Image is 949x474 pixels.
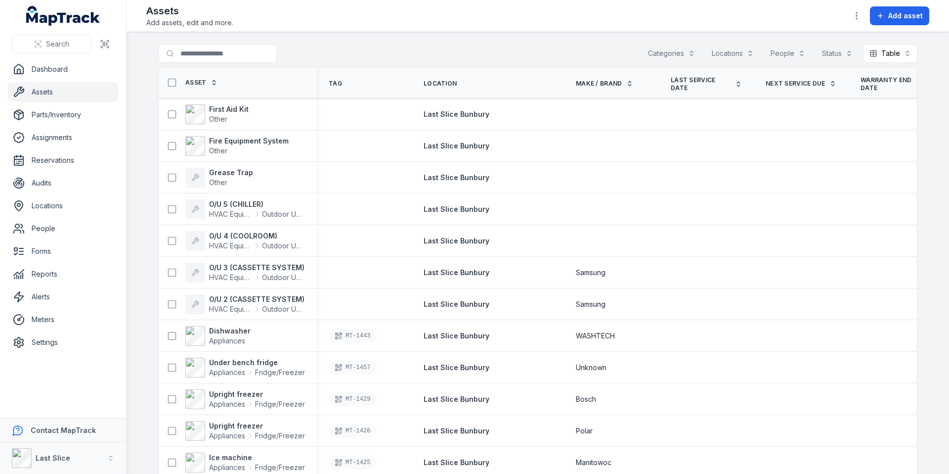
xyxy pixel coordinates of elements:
[576,80,633,88] a: Make / Brand
[262,241,305,251] span: Outdoor Unit (Condenser)
[209,209,252,219] span: HVAC Equipment
[209,241,252,251] span: HVAC Equipment
[255,431,305,441] span: Fridge/Freezer
[262,273,305,283] span: Outdoor Unit (Condenser)
[424,300,489,308] span: Last Slice Bunbury
[8,173,118,193] a: Audits
[424,363,489,372] span: Last Slice Bunbury
[424,427,489,435] span: Last Slice Bunbury
[146,4,233,18] h2: Assets
[8,241,118,261] a: Forms
[888,11,923,21] span: Add asset
[8,287,118,307] a: Alerts
[209,431,245,441] span: Appliances
[185,104,249,124] a: First Aid KitOther
[329,329,376,343] div: MT-1443
[576,299,605,309] span: Samsung
[8,128,118,147] a: Assignments
[26,6,100,26] a: MapTrack
[671,76,742,92] a: Last service date
[8,332,118,352] a: Settings
[8,196,118,216] a: Locations
[185,421,305,441] a: Upright freezerAppliancesFridge/Freezer
[209,399,245,409] span: Appliances
[185,453,305,473] a: Ice machineAppliancesFridge/Freezer
[424,426,489,436] a: Last Slice Bunbury
[209,115,227,123] span: Other
[329,424,376,438] div: MT-1426
[209,463,245,473] span: Appliances
[424,173,489,183] a: Last Slice Bunbury
[424,458,489,468] a: Last Slice Bunbury
[185,168,253,188] a: Grease TrapOther
[209,168,253,178] strong: Grease Trap
[576,80,622,88] span: Make / Brand
[209,273,252,283] span: HVAC Equipment
[671,76,731,92] span: Last service date
[8,150,118,170] a: Reservations
[146,18,233,28] span: Add assets, edit and more.
[424,109,489,119] a: Last Slice Bunbury
[424,173,489,182] span: Last Slice Bunbury
[185,389,305,409] a: Upright freezerAppliancesFridge/Freezer
[424,141,489,151] a: Last Slice Bunbury
[36,454,70,462] strong: Last Slice
[185,79,217,87] a: Asset
[262,304,305,314] span: Outdoor Unit (Condenser)
[8,219,118,238] a: People
[766,80,825,88] span: Next Service Due
[209,231,305,241] strong: O/U 4 (COOLROOM)
[576,458,611,468] span: Manitowoc
[31,426,96,434] strong: Contact MapTrack
[255,368,305,378] span: Fridge/Freezer
[209,358,305,368] strong: Under bench fridge
[209,304,252,314] span: HVAC Equipment
[424,395,489,403] span: Last Slice Bunbury
[209,199,305,209] strong: O/U 5 (CHILLER)
[209,263,305,273] strong: O/U 3 (CASSETTE SYSTEM)
[870,6,929,25] button: Add asset
[861,76,921,92] span: Warranty End Date
[576,331,615,341] span: WASHTECH
[12,35,91,53] button: Search
[209,336,245,345] span: Appliances
[766,80,836,88] a: Next Service Due
[185,231,305,251] a: O/U 4 (COOLROOM)HVAC EquipmentOutdoor Unit (Condenser)
[576,394,596,404] span: Bosch
[8,105,118,125] a: Parts/Inventory
[576,426,593,436] span: Polar
[8,264,118,284] a: Reports
[424,394,489,404] a: Last Slice Bunbury
[424,110,489,118] span: Last Slice Bunbury
[255,399,305,409] span: Fridge/Freezer
[424,299,489,309] a: Last Slice Bunbury
[424,332,489,340] span: Last Slice Bunbury
[424,236,489,246] a: Last Slice Bunbury
[576,363,606,373] span: Unknown
[424,363,489,373] a: Last Slice Bunbury
[255,463,305,473] span: Fridge/Freezer
[424,142,489,150] span: Last Slice Bunbury
[185,326,251,346] a: DishwasherAppliances
[209,326,251,336] strong: Dishwasher
[185,79,207,87] span: Asset
[8,310,118,330] a: Meters
[329,456,376,470] div: MT-1425
[209,421,305,431] strong: Upright freezer
[8,82,118,102] a: Assets
[185,294,305,314] a: O/U 2 (CASSETTE SYSTEM)HVAC EquipmentOutdoor Unit (Condenser)
[861,76,932,92] a: Warranty End Date
[209,178,227,187] span: Other
[209,104,249,114] strong: First Aid Kit
[185,199,305,219] a: O/U 5 (CHILLER)HVAC EquipmentOutdoor Unit (Condenser)
[262,209,305,219] span: Outdoor Unit (Condenser)
[816,44,859,63] button: Status
[209,389,305,399] strong: Upright freezer
[764,44,812,63] button: People
[46,39,69,49] span: Search
[329,361,376,375] div: MT-1457
[424,237,489,245] span: Last Slice Bunbury
[424,268,489,277] span: Last Slice Bunbury
[329,80,342,88] span: Tag
[424,80,457,88] span: Location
